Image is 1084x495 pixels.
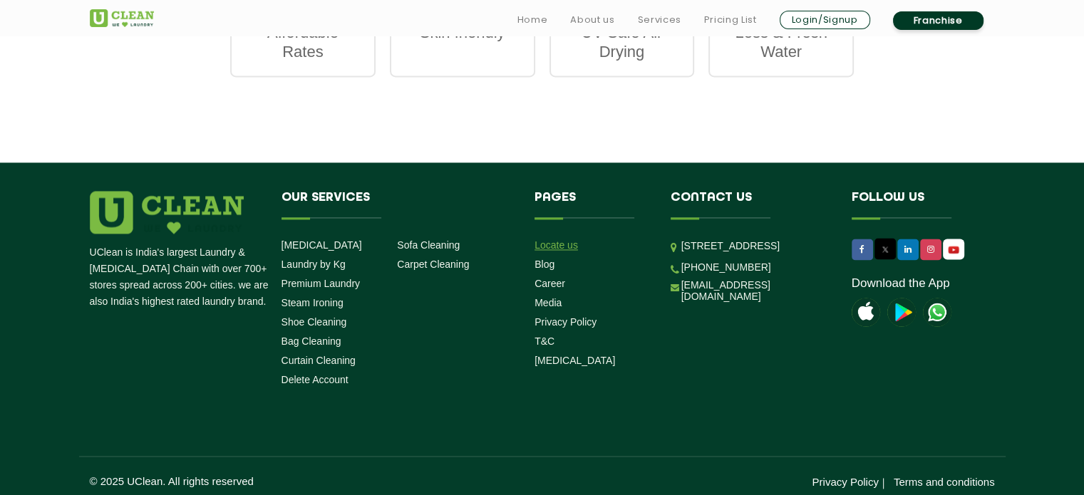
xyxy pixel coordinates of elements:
a: Privacy Policy [812,476,878,488]
img: UClean Laundry and Dry Cleaning [90,9,154,27]
a: Curtain Cleaning [282,355,356,366]
a: Bag Cleaning [282,335,341,347]
img: playstoreicon.png [887,298,916,326]
p: Less & Fresh Water [724,23,838,61]
a: [MEDICAL_DATA] [282,239,362,251]
a: About us [570,11,614,28]
a: [PHONE_NUMBER] [681,261,771,273]
a: Carpet Cleaning [397,259,469,270]
a: Shoe Cleaning [282,316,347,328]
a: Franchise [893,11,984,30]
a: Login/Signup [780,11,870,29]
a: Laundry by Kg [282,259,346,270]
h4: Our Services [282,191,514,218]
a: Sofa Cleaning [397,239,460,251]
a: Locate us [535,239,578,251]
a: T&C [535,335,554,347]
a: Services [637,11,681,28]
h4: Follow us [852,191,977,218]
img: UClean Laundry and Dry Cleaning [923,298,951,326]
a: [MEDICAL_DATA] [535,355,615,366]
a: Terms and conditions [894,476,995,488]
img: UClean Laundry and Dry Cleaning [944,242,963,257]
a: Delete Account [282,374,349,385]
p: Affordable Rates [246,23,360,61]
a: Download the App [852,276,950,291]
p: [STREET_ADDRESS] [681,238,830,254]
h4: Pages [535,191,649,218]
a: Pricing List [704,11,757,28]
img: apple-icon.png [852,298,880,326]
p: © 2025 UClean. All rights reserved [90,475,542,487]
p: UV Safe Air Drying [565,23,679,61]
a: Blog [535,259,554,270]
a: Steam Ironing [282,297,344,308]
img: logo.png [90,191,244,234]
a: [EMAIL_ADDRESS][DOMAIN_NAME] [681,279,830,302]
a: Career [535,278,565,289]
a: Home [517,11,548,28]
a: Premium Laundry [282,278,361,289]
p: UClean is India's largest Laundry & [MEDICAL_DATA] Chain with over 700+ stores spread across 200+... [90,244,271,310]
a: Media [535,297,562,308]
a: Privacy Policy [535,316,597,328]
h4: Contact us [671,191,830,218]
